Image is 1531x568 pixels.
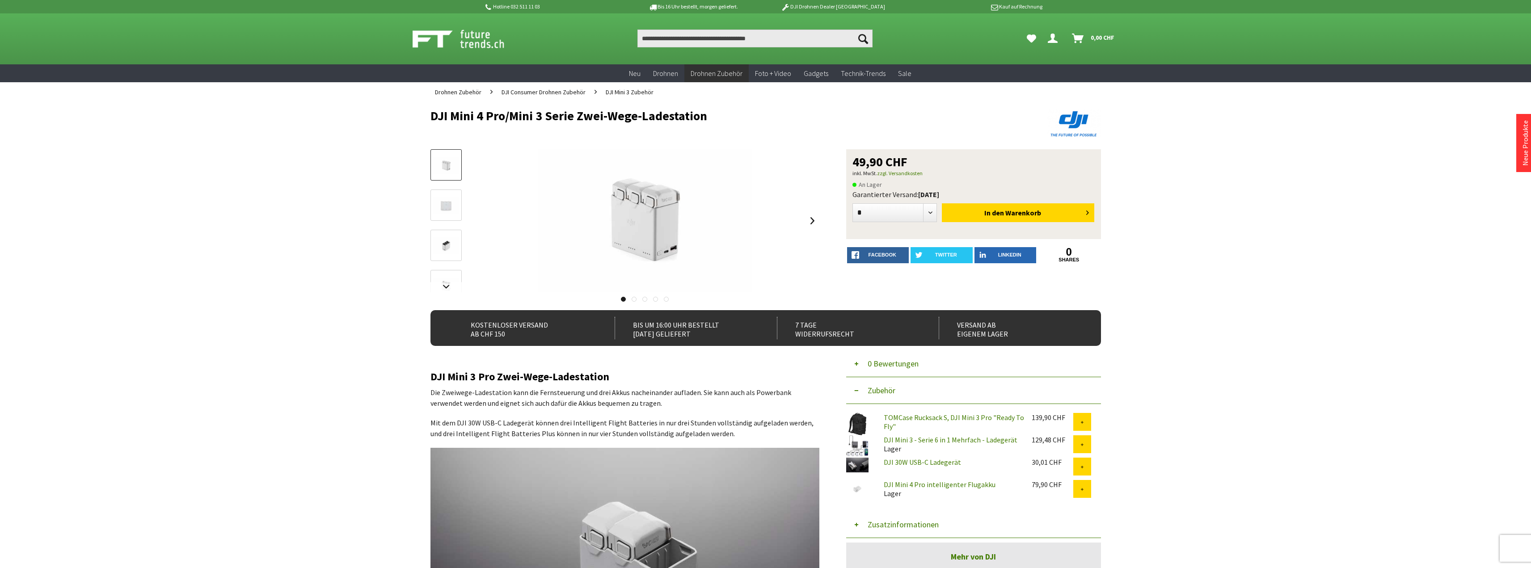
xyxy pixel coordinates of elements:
[538,149,752,292] img: DJI Mini 4 Pro/Mini 3 Serie Zwei-Wege-Ladestation
[835,64,892,83] a: Technik-Trends
[1005,208,1041,217] span: Warenkorb
[755,69,791,78] span: Foto + Video
[1032,413,1073,422] div: 139,90 CHF
[852,190,1095,199] div: Garantierter Versand:
[453,317,595,339] div: Kostenloser Versand ab CHF 150
[484,1,624,12] p: Hotline 032 511 11 03
[884,458,961,467] a: DJI 30W USB-C Ladegerät
[852,179,882,190] span: An Lager
[1032,480,1073,489] div: 79,90 CHF
[939,317,1081,339] div: Versand ab eigenem Lager
[433,157,459,174] img: Vorschau: DJI Mini 4 Pro/Mini 3 Serie Zwei-Wege-Ladestation
[1091,30,1114,45] span: 0,00 CHF
[615,317,757,339] div: Bis um 16:00 Uhr bestellt [DATE] geliefert
[777,317,919,339] div: 7 Tage Widerrufsrecht
[998,252,1021,257] span: LinkedIn
[911,247,973,263] a: twitter
[877,480,1025,498] div: Lager
[846,480,869,498] img: DJI Mini 4 Pro intelligenter Flugakku
[1038,247,1100,257] a: 0
[749,64,797,83] a: Foto + Video
[637,29,873,47] input: Produkt, Marke, Kategorie, EAN, Artikelnummer…
[846,350,1101,377] button: 0 Bewertungen
[1032,458,1073,467] div: 30,01 CHF
[1038,257,1100,263] a: shares
[435,88,481,96] span: Drohnen Zubehör
[942,203,1094,222] button: In den Warenkorb
[898,69,911,78] span: Sale
[623,64,647,83] a: Neu
[1047,109,1101,139] img: DJI
[502,88,586,96] span: DJI Consumer Drohnen Zubehör
[852,156,907,168] span: 49,90 CHF
[430,371,819,383] h2: DJI Mini 3 Pro Zwei-Wege-Ladestation
[877,435,1025,453] div: Lager
[974,247,1037,263] a: LinkedIn
[763,1,903,12] p: DJI Drohnen Dealer [GEOGRAPHIC_DATA]
[804,69,828,78] span: Gadgets
[869,252,896,257] span: facebook
[1521,120,1530,166] a: Neue Produkte
[884,413,1024,431] a: TOMCase Rucksack S, DJI Mini 3 Pro "Ready To Fly"
[892,64,918,83] a: Sale
[1044,29,1065,47] a: Dein Konto
[430,109,967,122] h1: DJI Mini 4 Pro/Mini 3 Serie Zwei-Wege-Ladestation
[1032,435,1073,444] div: 129,48 CHF
[1022,29,1041,47] a: Meine Favoriten
[918,190,939,199] b: [DATE]
[684,64,749,83] a: Drohnen Zubehör
[647,64,684,83] a: Drohnen
[846,458,869,472] img: DJI 30W USB-C Ladegerät
[653,69,678,78] span: Drohnen
[430,82,486,102] a: Drohnen Zubehör
[624,1,763,12] p: Bis 16 Uhr bestellt, morgen geliefert.
[430,387,819,408] p: Die Zweiwege-Ladestation kann die Fernsteuerung und drei Akkus nacheinander aufladen. Sie kann au...
[884,435,1017,444] a: DJI Mini 3 - Serie 6 in 1 Mehrfach - Ladegerät
[430,417,819,439] p: Mit dem DJI 30W USB-C Ladegerät können drei Intelligent Flight Batteries in nur drei Stunden voll...
[629,69,641,78] span: Neu
[935,252,957,257] span: twitter
[847,247,909,263] a: facebook
[497,82,590,102] a: DJI Consumer Drohnen Zubehör
[606,88,654,96] span: DJI Mini 3 Zubehör
[841,69,886,78] span: Technik-Trends
[691,69,742,78] span: Drohnen Zubehör
[984,208,1004,217] span: In den
[846,511,1101,538] button: Zusatzinformationen
[797,64,835,83] a: Gadgets
[854,29,873,47] button: Suchen
[877,170,923,177] a: zzgl. Versandkosten
[903,1,1042,12] p: Kauf auf Rechnung
[852,168,1095,179] p: inkl. MwSt.
[846,413,869,435] img: TOMCase Rucksack S, DJI Mini 3 Pro
[884,480,995,489] a: DJI Mini 4 Pro intelligenter Flugakku
[846,377,1101,404] button: Zubehör
[413,28,524,50] img: Shop Futuretrends - zur Startseite wechseln
[601,82,658,102] a: DJI Mini 3 Zubehör
[846,435,869,458] img: DJI Mini 3 - Serie 6 in 1 Mehrfach - Ladegerät
[1068,29,1119,47] a: Warenkorb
